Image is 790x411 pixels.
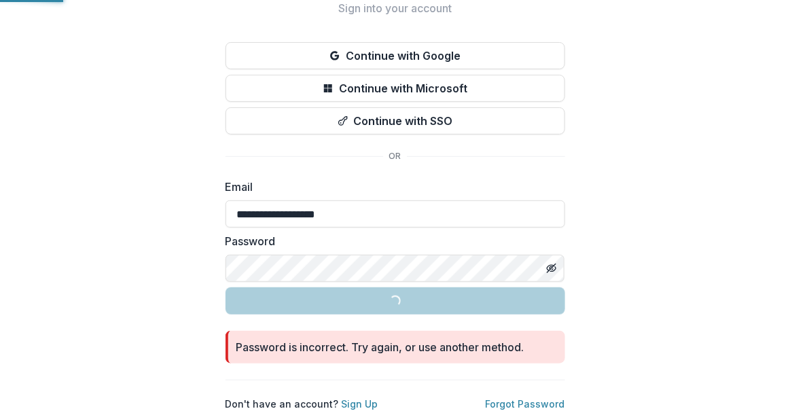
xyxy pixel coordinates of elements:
button: Continue with Google [226,42,565,69]
button: Toggle password visibility [541,257,562,279]
h2: Sign into your account [226,2,565,15]
div: Password is incorrect. Try again, or use another method. [236,339,524,355]
button: Continue with SSO [226,107,565,135]
a: Forgot Password [486,398,565,410]
label: Password [226,233,557,249]
button: Continue with Microsoft [226,75,565,102]
a: Sign Up [342,398,378,410]
label: Email [226,179,557,195]
p: Don't have an account? [226,397,378,411]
